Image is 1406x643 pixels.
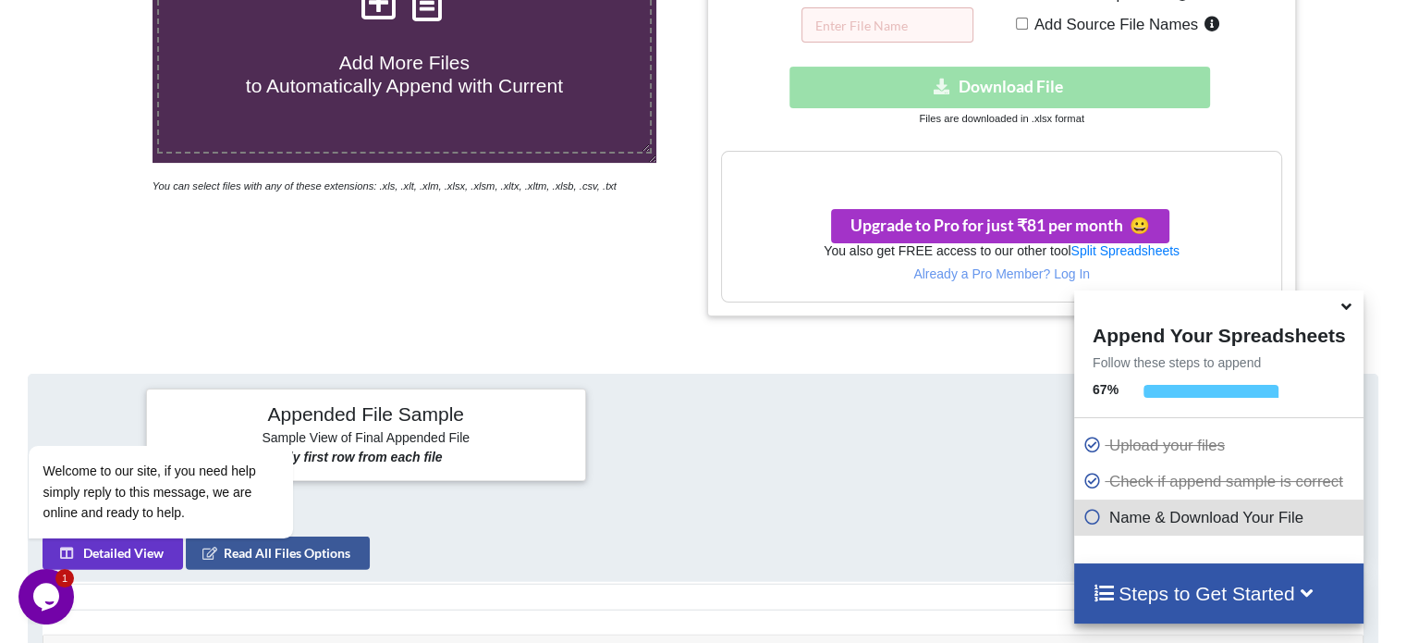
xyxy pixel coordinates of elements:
p: Follow these steps to append [1074,353,1363,372]
small: Files are downloaded in .xlsx format [919,113,1083,124]
h6: Sample View of Final Appended File [160,430,572,449]
b: Showing only first row from each file [216,450,443,464]
h3: Your files are more than 1 MB [722,161,1280,181]
button: Upgrade to Pro for just ₹81 per monthsmile [831,209,1169,243]
input: Enter File Name [801,7,973,43]
b: 67 % [1093,382,1119,397]
h4: Appended File Sample [160,402,572,428]
a: Split Spreadsheets [1070,243,1180,258]
h4: Append Your Spreadsheets [1074,319,1363,347]
p: Name & Download Your File [1083,506,1359,529]
i: You can select files with any of these extensions: .xls, .xlt, .xlm, .xlsx, .xlsm, .xltx, .xltm, ... [153,180,617,192]
span: Upgrade to Pro for just ₹81 per month [850,216,1150,235]
p: Upload your files [1083,434,1359,457]
span: smile [1123,216,1150,235]
span: Add More Files to Automatically Append with Current [246,52,563,96]
iframe: chat widget [18,569,78,624]
iframe: chat widget [18,278,351,560]
h6: You also get FREE access to our other tool [722,243,1280,259]
button: Read All Files Options [186,536,370,569]
button: Detailed View [43,536,183,569]
p: Already a Pro Member? Log In [722,265,1280,283]
span: Add Source File Names [1028,16,1198,33]
h4: Steps to Get Started [1093,582,1345,605]
p: Check if append sample is correct [1083,470,1359,493]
